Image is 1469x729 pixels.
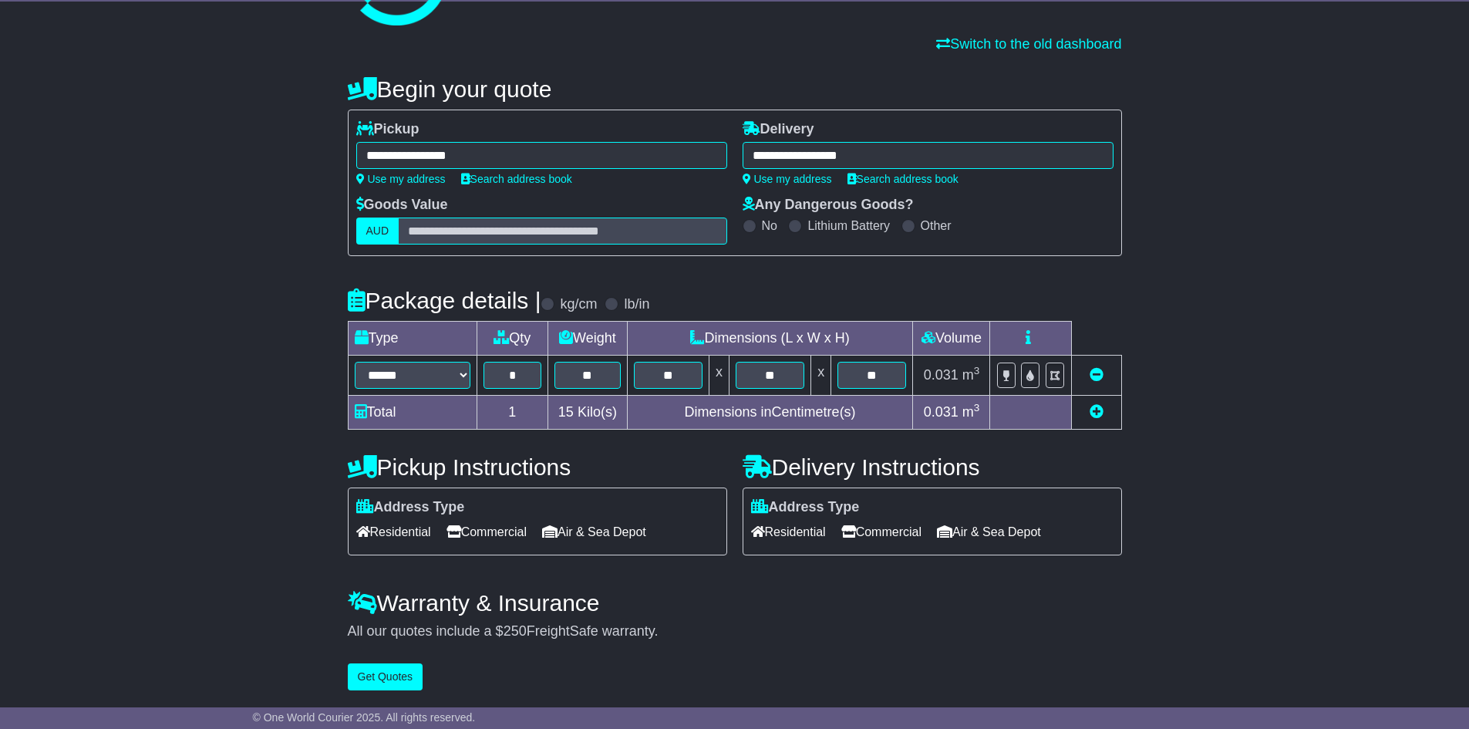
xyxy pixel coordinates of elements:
[847,173,959,185] a: Search address book
[446,520,527,544] span: Commercial
[841,520,921,544] span: Commercial
[356,121,419,138] label: Pickup
[348,76,1122,102] h4: Begin your quote
[504,623,527,639] span: 250
[743,197,914,214] label: Any Dangerous Goods?
[560,296,597,313] label: kg/cm
[477,322,548,356] td: Qty
[807,218,890,233] label: Lithium Battery
[348,454,727,480] h4: Pickup Instructions
[913,322,990,356] td: Volume
[936,36,1121,52] a: Switch to the old dashboard
[348,623,1122,640] div: All our quotes include a $ FreightSafe warranty.
[627,396,913,430] td: Dimensions in Centimetre(s)
[542,520,646,544] span: Air & Sea Depot
[743,173,832,185] a: Use my address
[624,296,649,313] label: lb/in
[348,663,423,690] button: Get Quotes
[974,402,980,413] sup: 3
[356,499,465,516] label: Address Type
[811,356,831,396] td: x
[962,404,980,420] span: m
[253,711,476,724] span: © One World Courier 2025. All rights reserved.
[937,520,1041,544] span: Air & Sea Depot
[558,404,574,420] span: 15
[1090,367,1103,383] a: Remove this item
[751,520,826,544] span: Residential
[627,322,913,356] td: Dimensions (L x W x H)
[477,396,548,430] td: 1
[743,454,1122,480] h4: Delivery Instructions
[1090,404,1103,420] a: Add new item
[548,322,628,356] td: Weight
[356,520,431,544] span: Residential
[348,590,1122,616] h4: Warranty & Insurance
[548,396,628,430] td: Kilo(s)
[974,365,980,376] sup: 3
[962,367,980,383] span: m
[743,121,814,138] label: Delivery
[924,367,959,383] span: 0.031
[924,404,959,420] span: 0.031
[709,356,729,396] td: x
[348,322,477,356] td: Type
[348,288,541,313] h4: Package details |
[762,218,777,233] label: No
[356,197,448,214] label: Goods Value
[348,396,477,430] td: Total
[461,173,572,185] a: Search address book
[921,218,952,233] label: Other
[356,173,446,185] a: Use my address
[751,499,860,516] label: Address Type
[356,218,399,245] label: AUD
